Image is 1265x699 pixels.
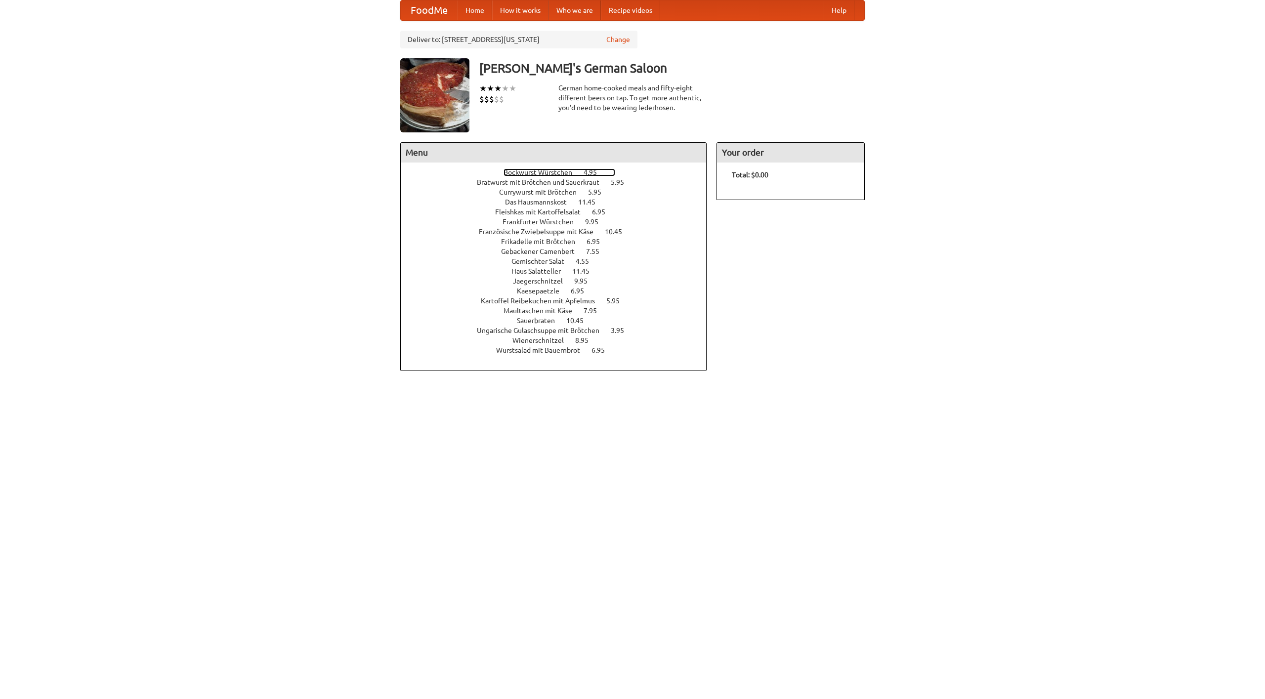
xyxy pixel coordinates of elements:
[572,267,599,275] span: 11.45
[566,317,593,325] span: 10.45
[504,168,582,176] span: Bockwurst Würstchen
[585,218,608,226] span: 9.95
[481,297,605,305] span: Kartoffel Reibekuchen mit Apfelmus
[495,208,590,216] span: Fleishkas mit Kartoffelsalat
[484,94,489,105] li: $
[824,0,854,20] a: Help
[509,83,516,94] li: ★
[400,31,637,48] div: Deliver to: [STREET_ADDRESS][US_STATE]
[587,238,610,246] span: 6.95
[517,287,602,295] a: Kaesepaetzle 6.95
[606,35,630,44] a: Change
[717,143,864,163] h4: Your order
[499,94,504,105] li: $
[517,287,569,295] span: Kaesepaetzle
[584,168,607,176] span: 4.95
[558,83,707,113] div: German home-cooked meals and fifty-eight different beers on tap. To get more authentic, you'd nee...
[477,178,642,186] a: Bratwurst mit Brötchen und Sauerkraut 5.95
[489,94,494,105] li: $
[592,208,615,216] span: 6.95
[588,188,611,196] span: 5.95
[504,307,582,315] span: Maultaschen mit Käse
[499,188,620,196] a: Currywurst mit Brötchen 5.95
[611,327,634,334] span: 3.95
[584,307,607,315] span: 7.95
[479,58,865,78] h3: [PERSON_NAME]'s German Saloon
[479,228,603,236] span: Französische Zwiebelsuppe mit Käse
[503,218,617,226] a: Frankfurter Würstchen 9.95
[732,171,768,179] b: Total: $0.00
[477,178,609,186] span: Bratwurst mit Brötchen und Sauerkraut
[479,228,640,236] a: Französische Zwiebelsuppe mit Käse 10.45
[494,94,499,105] li: $
[591,346,615,354] span: 6.95
[586,247,609,255] span: 7.55
[487,83,494,94] li: ★
[571,287,594,295] span: 6.95
[574,277,597,285] span: 9.95
[496,346,623,354] a: Wurstsalad mit Bauernbrot 6.95
[503,218,584,226] span: Frankfurter Würstchen
[501,247,585,255] span: Gebackener Camenbert
[512,336,607,344] a: Wienerschnitzel 8.95
[496,346,590,354] span: Wurstsalad mit Bauernbrot
[505,198,614,206] a: Das Hausmannskost 11.45
[502,83,509,94] li: ★
[513,277,573,285] span: Jaegerschnitzel
[575,336,598,344] span: 8.95
[511,257,607,265] a: Gemischter Salat 4.55
[505,198,577,206] span: Das Hausmannskost
[504,307,615,315] a: Maultaschen mit Käse 7.95
[481,297,638,305] a: Kartoffel Reibekuchen mit Apfelmus 5.95
[458,0,492,20] a: Home
[601,0,660,20] a: Recipe videos
[477,327,609,334] span: Ungarische Gulaschsuppe mit Brötchen
[401,143,706,163] h4: Menu
[512,336,574,344] span: Wienerschnitzel
[501,238,618,246] a: Frikadelle mit Brötchen 6.95
[513,277,606,285] a: Jaegerschnitzel 9.95
[495,208,624,216] a: Fleishkas mit Kartoffelsalat 6.95
[479,94,484,105] li: $
[511,257,574,265] span: Gemischter Salat
[494,83,502,94] li: ★
[501,238,585,246] span: Frikadelle mit Brötchen
[400,58,469,132] img: angular.jpg
[548,0,601,20] a: Who we are
[479,83,487,94] li: ★
[576,257,599,265] span: 4.55
[605,228,632,236] span: 10.45
[477,327,642,334] a: Ungarische Gulaschsuppe mit Brötchen 3.95
[504,168,615,176] a: Bockwurst Würstchen 4.95
[578,198,605,206] span: 11.45
[606,297,630,305] span: 5.95
[492,0,548,20] a: How it works
[499,188,587,196] span: Currywurst mit Brötchen
[511,267,608,275] a: Haus Salatteller 11.45
[517,317,565,325] span: Sauerbraten
[501,247,618,255] a: Gebackener Camenbert 7.55
[401,0,458,20] a: FoodMe
[517,317,602,325] a: Sauerbraten 10.45
[511,267,571,275] span: Haus Salatteller
[611,178,634,186] span: 5.95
